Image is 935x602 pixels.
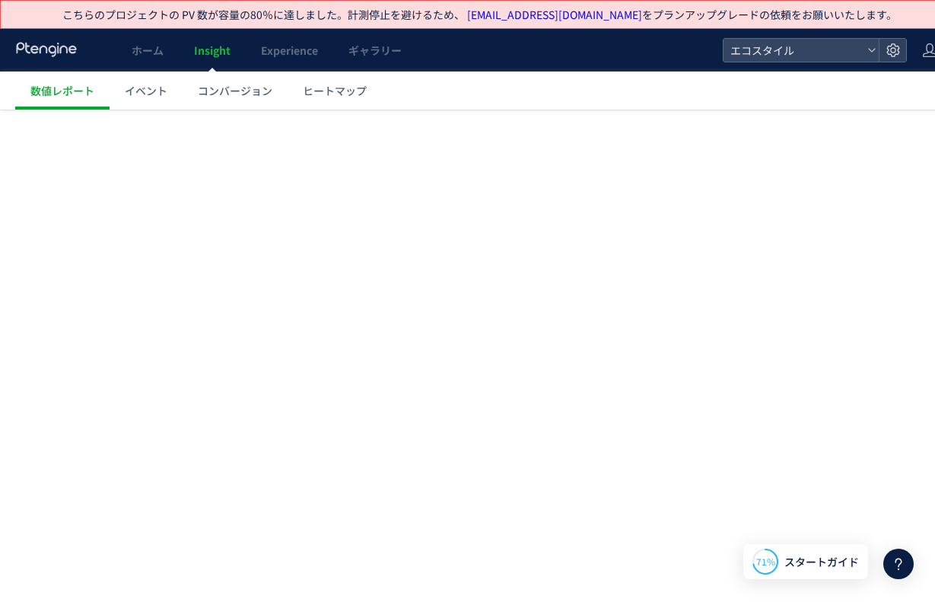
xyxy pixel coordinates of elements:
span: コンバージョン [198,83,272,98]
span: Experience [261,43,318,58]
span: 71% [756,555,775,568]
span: をプランアップグレードの依頼をお願いいたします。 [465,7,897,22]
p: こちらのプロジェクトの PV 数が容量の80％に達しました。計測停止を避けるため、 [62,7,897,22]
span: ホーム [132,43,164,58]
span: ヒートマップ [303,83,367,98]
a: [EMAIL_ADDRESS][DOMAIN_NAME] [467,7,642,22]
span: Insight [194,43,231,58]
span: エコスタイル [726,39,861,62]
span: 数値レポート [30,83,94,98]
span: スタートガイド [784,554,859,570]
span: ギャラリー [348,43,402,58]
span: イベント [125,83,167,98]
